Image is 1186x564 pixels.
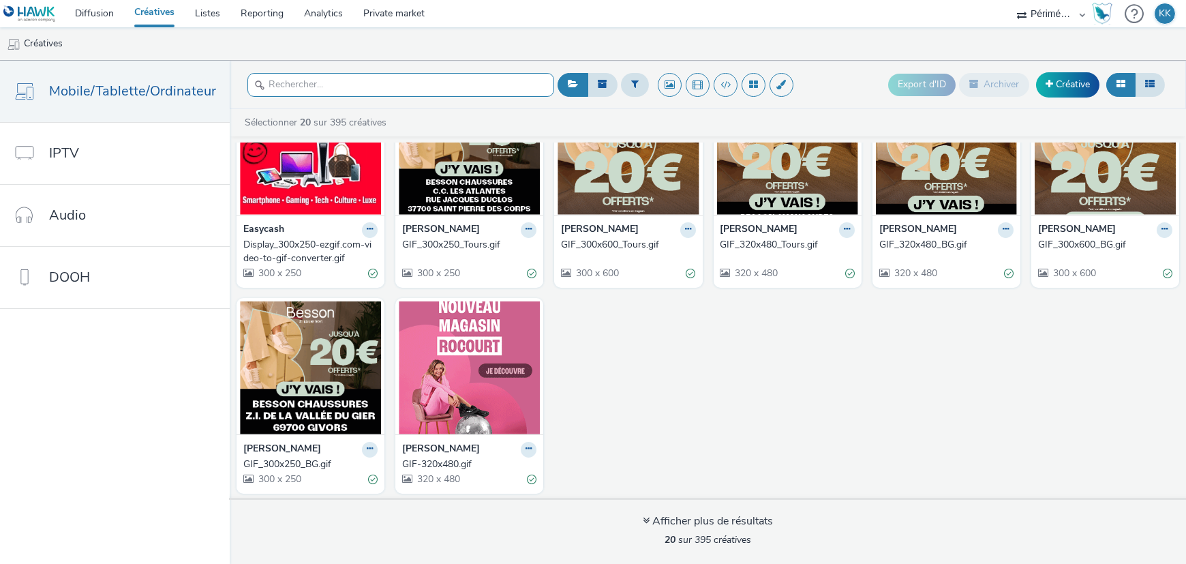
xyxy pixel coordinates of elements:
[1004,267,1014,281] div: Valide
[879,238,1014,252] a: GIF_320x480_BG.gif
[720,222,798,238] strong: [PERSON_NAME]
[720,238,849,252] div: GIF_320x480_Tours.gif
[243,116,392,129] a: Sélectionner sur 395 créatives
[49,143,79,163] span: IPTV
[888,74,956,95] button: Export d'ID
[1092,3,1112,25] img: Hawk Academy
[879,238,1008,252] div: GIF_320x480_BG.gif
[1159,3,1171,24] div: KK
[1052,267,1096,280] span: 300 x 600
[243,458,378,471] a: GIF_300x250_BG.gif
[717,82,858,215] img: GIF_320x480_Tours.gif visual
[402,458,531,471] div: GIF-320x480.gif
[257,473,301,486] span: 300 x 250
[49,267,90,287] span: DOOH
[416,267,460,280] span: 300 x 250
[845,267,855,281] div: Valide
[1135,73,1165,96] button: Liste
[734,267,778,280] span: 320 x 480
[665,533,675,546] strong: 20
[1038,222,1116,238] strong: [PERSON_NAME]
[416,473,460,486] span: 320 x 480
[1092,3,1118,25] a: Hawk Academy
[893,267,937,280] span: 320 x 480
[243,458,372,471] div: GIF_300x250_BG.gif
[243,238,372,266] div: Display_300x250-ezgif.com-video-to-gif-converter.gif
[368,267,378,281] div: Valide
[643,514,773,529] div: Afficher plus de résultats
[240,301,381,434] img: GIF_300x250_BG.gif visual
[399,82,540,215] img: GIF_300x250_Tours.gif visual
[402,442,480,458] strong: [PERSON_NAME]
[243,222,284,238] strong: Easycash
[561,238,695,252] a: GIF_300x600_Tours.gif
[1038,238,1167,252] div: GIF_300x600_BG.gif
[527,267,536,281] div: Valide
[575,267,619,280] span: 300 x 600
[959,73,1029,96] button: Archiver
[368,473,378,487] div: Valide
[720,238,855,252] a: GIF_320x480_Tours.gif
[1035,82,1176,215] img: GIF_300x600_BG.gif visual
[876,82,1017,215] img: GIF_320x480_BG.gif visual
[561,238,690,252] div: GIF_300x600_Tours.gif
[1163,267,1172,281] div: Valide
[402,238,536,252] a: GIF_300x250_Tours.gif
[7,38,20,51] img: mobile
[243,238,378,266] a: Display_300x250-ezgif.com-video-to-gif-converter.gif
[558,82,699,215] img: GIF_300x600_Tours.gif visual
[879,222,957,238] strong: [PERSON_NAME]
[402,458,536,471] a: GIF-320x480.gif
[561,222,639,238] strong: [PERSON_NAME]
[243,442,321,458] strong: [PERSON_NAME]
[402,222,480,238] strong: [PERSON_NAME]
[300,116,311,129] strong: 20
[49,81,216,101] span: Mobile/Tablette/Ordinateur
[257,267,301,280] span: 300 x 250
[247,73,554,97] input: Rechercher...
[49,205,86,225] span: Audio
[1036,72,1099,97] a: Créative
[240,82,381,215] img: Display_300x250-ezgif.com-video-to-gif-converter.gif visual
[3,5,56,23] img: undefined Logo
[1038,238,1172,252] a: GIF_300x600_BG.gif
[686,267,696,281] div: Valide
[399,301,540,434] img: GIF-320x480.gif visual
[1106,73,1136,96] button: Grille
[665,533,751,546] span: sur 395 créatives
[527,473,536,487] div: Valide
[402,238,531,252] div: GIF_300x250_Tours.gif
